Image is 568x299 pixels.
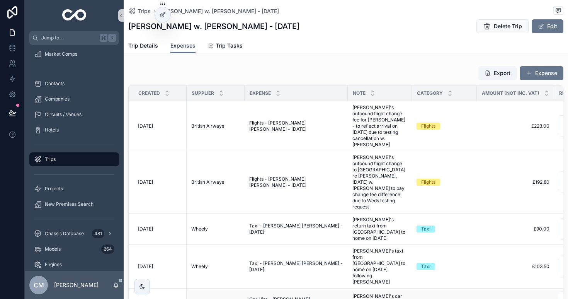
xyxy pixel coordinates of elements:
[191,226,208,232] span: Wheely
[29,152,119,166] a: Trips
[45,51,77,57] span: Market Comps
[41,35,97,41] span: Jump to...
[29,182,119,196] a: Projects
[417,263,472,270] a: Taxi
[138,123,182,129] a: [DATE]
[45,201,94,207] span: New Premises Search
[109,35,115,41] span: K
[138,123,153,129] span: [DATE]
[532,19,563,33] button: Edit
[29,47,119,61] a: Market Comps
[421,263,430,270] div: Taxi
[417,226,472,232] a: Taxi
[191,179,240,185] a: British Airways
[481,123,549,129] a: £223.00
[191,263,208,270] span: Wheely
[170,42,196,50] span: Expenses
[45,246,61,252] span: Models
[208,39,243,54] a: Trip Tasks
[138,226,182,232] a: [DATE]
[417,123,472,130] a: Flights
[29,227,119,241] a: Chassis Database481
[481,263,549,270] a: £103.50
[45,96,70,102] span: Companies
[352,217,407,241] a: [PERSON_NAME]'s return taxi from [GEOGRAPHIC_DATA] to home on [DATE]
[29,197,119,211] a: New Premises Search
[192,90,214,96] span: Supplier
[138,226,153,232] span: [DATE]
[29,123,119,137] a: Hotels
[29,92,119,106] a: Companies
[29,31,119,45] button: Jump to...K
[191,123,224,129] span: British Airways
[494,22,522,30] span: Delete Trip
[191,123,240,129] a: British Airways
[417,179,472,186] a: Flights
[482,90,539,96] span: Amount (not inc. VAT)
[421,179,435,186] div: Flights
[249,176,343,188] a: Flights - [PERSON_NAME] [PERSON_NAME] - [DATE]
[352,104,407,148] a: [PERSON_NAME]'s outbound flight change fee for [PERSON_NAME] - to reflect arrival on [DATE] due t...
[520,66,563,80] button: Expense
[128,42,158,50] span: Trip Details
[45,156,56,162] span: Trips
[45,127,59,133] span: Hotels
[101,244,114,254] div: 264
[478,66,517,80] button: Export
[476,19,529,33] button: Delete Trip
[352,154,407,210] a: [PERSON_NAME]'s outbound flight change to [GEOGRAPHIC_DATA] re [PERSON_NAME], [DATE] w. [PERSON_N...
[138,7,151,15] span: Trips
[138,90,160,96] span: Created
[128,39,158,54] a: Trip Details
[128,21,299,32] h1: [PERSON_NAME] w. [PERSON_NAME] - [DATE]
[45,80,65,87] span: Contacts
[29,258,119,272] a: Engines
[216,42,243,50] span: Trip Tasks
[138,263,182,270] a: [DATE]
[191,179,224,185] span: British Airways
[34,280,44,290] span: CM
[54,281,99,289] p: [PERSON_NAME]
[138,179,153,185] span: [DATE]
[191,263,240,270] a: Wheely
[352,248,407,285] a: [PERSON_NAME]'s taxi from [GEOGRAPHIC_DATA] to home on [DATE] following [PERSON_NAME]
[191,226,240,232] a: Wheely
[353,90,366,96] span: Note
[29,77,119,91] a: Contacts
[29,108,119,121] a: Circuits / Venues
[128,7,151,15] a: Trips
[249,260,343,273] a: Taxi - [PERSON_NAME] [PERSON_NAME] - [DATE]
[138,179,182,185] a: [DATE]
[29,242,119,256] a: Models264
[62,9,87,22] img: App logo
[158,7,279,15] a: [PERSON_NAME] w. [PERSON_NAME] - [DATE]
[45,186,63,192] span: Projects
[481,179,549,185] a: £192.80
[249,120,343,132] a: Flights - [PERSON_NAME] [PERSON_NAME] - [DATE]
[417,90,443,96] span: Category
[421,123,435,130] div: Flights
[92,229,104,238] div: 481
[481,226,549,232] a: £90.00
[45,111,82,118] span: Circuits / Venues
[45,231,84,237] span: Chassis Database
[249,223,343,235] a: Taxi - [PERSON_NAME] [PERSON_NAME] - [DATE]
[138,263,153,270] span: [DATE]
[45,261,62,268] span: Engines
[170,39,196,53] a: Expenses
[250,90,271,96] span: Expense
